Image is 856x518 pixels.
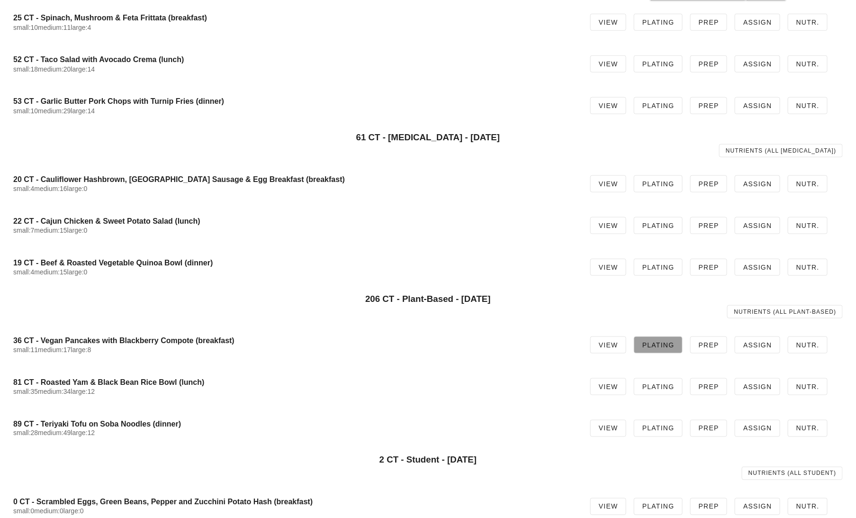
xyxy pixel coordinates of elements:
[642,383,675,391] span: Plating
[598,222,618,229] span: View
[598,102,618,109] span: View
[743,341,772,349] span: Assign
[634,55,683,73] a: Plating
[748,470,837,477] span: Nutrients (all Student)
[13,498,575,507] h4: 0 CT - Scrambled Eggs, Green Beans, Pepper and Zucchini Potato Hash (breakfast)
[735,55,780,73] a: Assign
[788,498,828,515] a: Nutr.
[598,18,618,26] span: View
[642,264,675,271] span: Plating
[598,425,618,432] span: View
[13,258,575,267] h4: 19 CT - Beef & Roasted Vegetable Quinoa Bowl (dinner)
[634,378,683,395] a: Plating
[796,341,820,349] span: Nutr.
[38,24,71,31] span: medium:11
[698,222,719,229] span: Prep
[735,336,780,354] a: Assign
[698,102,719,109] span: Prep
[71,107,95,115] span: large:14
[13,55,575,64] h4: 52 CT - Taco Salad with Avocado Crema (lunch)
[788,259,828,276] a: Nutr.
[698,264,719,271] span: Prep
[590,14,626,31] a: View
[642,60,675,68] span: Plating
[690,55,727,73] a: Prep
[788,378,828,395] a: Nutr.
[788,175,828,192] a: Nutr.
[735,175,780,192] a: Assign
[634,217,683,234] a: Plating
[598,383,618,391] span: View
[38,107,71,115] span: medium:29
[743,425,772,432] span: Assign
[735,259,780,276] a: Assign
[690,336,727,354] a: Prep
[13,419,575,428] h4: 89 CT - Teriyaki Tofu on Soba Noodles (dinner)
[642,18,675,26] span: Plating
[590,217,626,234] a: View
[590,336,626,354] a: View
[34,508,63,515] span: medium:0
[13,13,575,22] h4: 25 CT - Spinach, Mushroom & Feta Frittata (breakfast)
[642,341,675,349] span: Plating
[788,217,828,234] a: Nutr.
[690,175,727,192] a: Prep
[13,268,34,276] span: small:4
[13,175,575,184] h4: 20 CT - Cauliflower Hashbrown, [GEOGRAPHIC_DATA] Sausage & Egg Breakfast (breakfast)
[698,425,719,432] span: Prep
[735,498,780,515] a: Assign
[719,144,843,157] a: Nutrients (all [MEDICAL_DATA])
[788,97,828,114] a: Nutr.
[690,378,727,395] a: Prep
[743,60,772,68] span: Assign
[642,222,675,229] span: Plating
[788,55,828,73] a: Nutr.
[67,227,88,234] span: large:0
[698,341,719,349] span: Prep
[13,455,843,465] h3: 2 CT - Student - [DATE]
[796,383,820,391] span: Nutr.
[71,429,95,437] span: large:12
[796,503,820,510] span: Nutr.
[634,336,683,354] a: Plating
[598,180,618,188] span: View
[13,132,843,143] h3: 61 CT - [MEDICAL_DATA] - [DATE]
[788,336,828,354] a: Nutr.
[690,498,727,515] a: Prep
[788,420,828,437] a: Nutr.
[67,185,88,192] span: large:0
[71,388,95,395] span: large:12
[690,420,727,437] a: Prep
[743,222,772,229] span: Assign
[38,346,71,354] span: medium:17
[38,65,71,73] span: medium:20
[796,425,820,432] span: Nutr.
[590,259,626,276] a: View
[698,60,719,68] span: Prep
[598,503,618,510] span: View
[796,18,820,26] span: Nutr.
[590,420,626,437] a: View
[634,420,683,437] a: Plating
[735,378,780,395] a: Assign
[690,217,727,234] a: Prep
[743,383,772,391] span: Assign
[642,180,675,188] span: Plating
[690,259,727,276] a: Prep
[690,97,727,114] a: Prep
[13,508,34,515] span: small:0
[13,346,38,354] span: small:11
[590,378,626,395] a: View
[735,217,780,234] a: Assign
[698,383,719,391] span: Prep
[743,503,772,510] span: Assign
[634,175,683,192] a: Plating
[38,388,71,395] span: medium:34
[796,180,820,188] span: Nutr.
[34,185,67,192] span: medium:16
[735,14,780,31] a: Assign
[13,429,38,437] span: small:28
[13,24,38,31] span: small:10
[642,102,675,109] span: Plating
[796,264,820,271] span: Nutr.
